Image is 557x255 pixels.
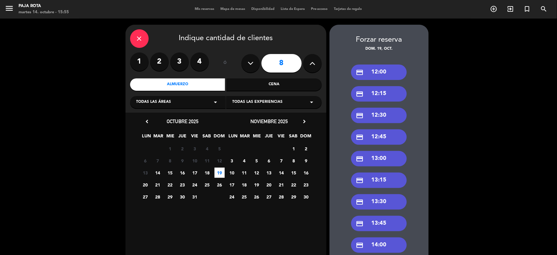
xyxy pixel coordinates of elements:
[301,118,308,125] i: chevron_right
[356,241,364,249] i: credit_card
[140,168,151,178] span: 13
[170,52,189,71] label: 3
[289,192,299,202] span: 29
[276,192,287,202] span: 28
[190,52,209,71] label: 4
[490,5,498,13] i: add_circle_outline
[301,144,311,154] span: 2
[227,192,237,202] span: 24
[232,99,283,105] span: Todas las experiencias
[239,192,249,202] span: 25
[165,132,176,143] span: MIE
[276,156,287,166] span: 7
[301,180,311,190] span: 23
[278,7,308,11] span: Lista de Espera
[356,69,364,76] i: credit_card
[153,192,163,202] span: 28
[239,156,249,166] span: 4
[19,3,69,9] div: PAJA ROTA
[136,35,143,42] i: close
[252,156,262,166] span: 5
[276,132,286,143] span: VIE
[202,156,212,166] span: 11
[140,192,151,202] span: 27
[264,192,274,202] span: 27
[356,155,364,163] i: credit_card
[351,194,407,210] div: 13:30
[330,46,429,52] div: dom. 19, oct.
[524,5,531,13] i: turned_in_not
[130,78,225,91] div: Almuerzo
[190,180,200,190] span: 24
[276,180,287,190] span: 21
[215,180,225,190] span: 26
[227,156,237,166] span: 3
[153,168,163,178] span: 14
[177,192,188,202] span: 30
[177,144,188,154] span: 2
[351,173,407,188] div: 13:15
[177,132,188,143] span: JUE
[202,132,212,143] span: SAB
[141,132,151,143] span: LUN
[165,180,175,190] span: 22
[165,192,175,202] span: 29
[356,112,364,119] i: credit_card
[144,118,151,125] i: chevron_left
[356,133,364,141] i: credit_card
[300,132,310,143] span: DOM
[288,132,298,143] span: SAB
[308,7,331,11] span: Pre-acceso
[215,52,235,74] div: ó
[252,192,262,202] span: 26
[356,220,364,228] i: credit_card
[190,192,200,202] span: 31
[330,34,429,46] div: Forzar reserva
[215,156,225,166] span: 12
[351,216,407,231] div: 13:45
[215,168,225,178] span: 19
[540,5,548,13] i: search
[507,5,514,13] i: exit_to_app
[308,98,316,106] i: arrow_drop_down
[250,118,288,124] span: noviembre 2025
[264,168,274,178] span: 13
[239,168,249,178] span: 11
[190,156,200,166] span: 10
[249,7,278,11] span: Disponibilidad
[252,132,262,143] span: MIE
[202,144,212,154] span: 4
[192,7,218,11] span: Mis reservas
[165,168,175,178] span: 15
[351,237,407,253] div: 14:00
[351,86,407,102] div: 12:15
[356,177,364,184] i: credit_card
[190,168,200,178] span: 17
[177,180,188,190] span: 23
[356,198,364,206] i: credit_card
[177,156,188,166] span: 9
[140,180,151,190] span: 20
[136,99,171,105] span: Todas las áreas
[214,132,224,143] span: DOM
[252,180,262,190] span: 19
[202,180,212,190] span: 25
[140,156,151,166] span: 6
[177,168,188,178] span: 16
[289,144,299,154] span: 1
[202,168,212,178] span: 18
[165,156,175,166] span: 8
[351,108,407,123] div: 12:30
[189,132,200,143] span: VIE
[227,180,237,190] span: 17
[190,144,200,154] span: 3
[351,65,407,80] div: 12:00
[276,168,287,178] span: 14
[153,156,163,166] span: 7
[252,168,262,178] span: 12
[331,7,365,11] span: Tarjetas de regalo
[351,151,407,166] div: 13:00
[301,156,311,166] span: 9
[289,180,299,190] span: 22
[356,90,364,98] i: credit_card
